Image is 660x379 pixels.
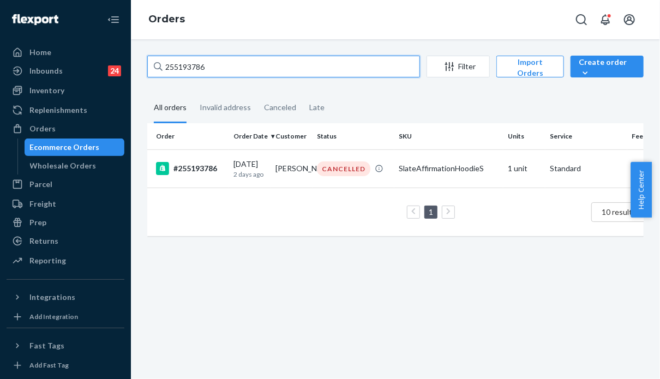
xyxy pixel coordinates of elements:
[571,56,644,77] button: Create order
[496,56,564,77] button: Import Orders
[147,56,420,77] input: Search orders
[29,292,75,303] div: Integrations
[30,142,100,153] div: Ecommerce Orders
[29,65,63,76] div: Inbounds
[29,47,51,58] div: Home
[7,288,124,306] button: Integrations
[317,161,370,176] div: CANCELLED
[103,9,124,31] button: Close Navigation
[275,131,309,141] div: Customer
[7,252,124,269] a: Reporting
[147,123,229,149] th: Order
[579,57,635,79] div: Create order
[156,162,225,175] div: #255193786
[233,170,267,179] p: 2 days ago
[154,93,187,123] div: All orders
[7,82,124,99] a: Inventory
[25,139,125,156] a: Ecommerce Orders
[271,149,313,188] td: [PERSON_NAME]
[29,312,78,321] div: Add Integration
[29,123,56,134] div: Orders
[29,236,58,246] div: Returns
[29,105,87,116] div: Replenishments
[12,14,58,25] img: Flexport logo
[571,9,592,31] button: Open Search Box
[7,44,124,61] a: Home
[545,123,627,149] th: Service
[29,179,52,190] div: Parcel
[503,123,545,149] th: Units
[427,56,490,77] button: Filter
[7,214,124,231] a: Prep
[108,65,121,76] div: 24
[7,359,124,372] a: Add Fast Tag
[7,337,124,354] button: Fast Tags
[264,93,296,122] div: Canceled
[30,160,97,171] div: Wholesale Orders
[29,85,64,96] div: Inventory
[427,61,489,72] div: Filter
[394,123,503,149] th: SKU
[7,310,124,323] a: Add Integration
[29,217,46,228] div: Prep
[29,360,69,370] div: Add Fast Tag
[427,207,435,216] a: Page 1 is your current page
[7,176,124,193] a: Parcel
[29,340,64,351] div: Fast Tags
[140,4,194,35] ol: breadcrumbs
[619,9,640,31] button: Open account menu
[313,123,394,149] th: Status
[399,163,499,174] div: SlateAffirmationHoodieS
[631,162,652,218] button: Help Center
[200,93,251,122] div: Invalid address
[595,9,616,31] button: Open notifications
[233,159,267,179] div: [DATE]
[148,13,185,25] a: Orders
[25,157,125,175] a: Wholesale Orders
[7,232,124,250] a: Returns
[503,149,545,188] td: 1 unit
[29,198,56,209] div: Freight
[309,93,325,122] div: Late
[7,101,124,119] a: Replenishments
[7,120,124,137] a: Orders
[229,123,271,149] th: Order Date
[7,62,124,80] a: Inbounds24
[29,255,66,266] div: Reporting
[7,195,124,213] a: Freight
[550,163,623,174] p: Standard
